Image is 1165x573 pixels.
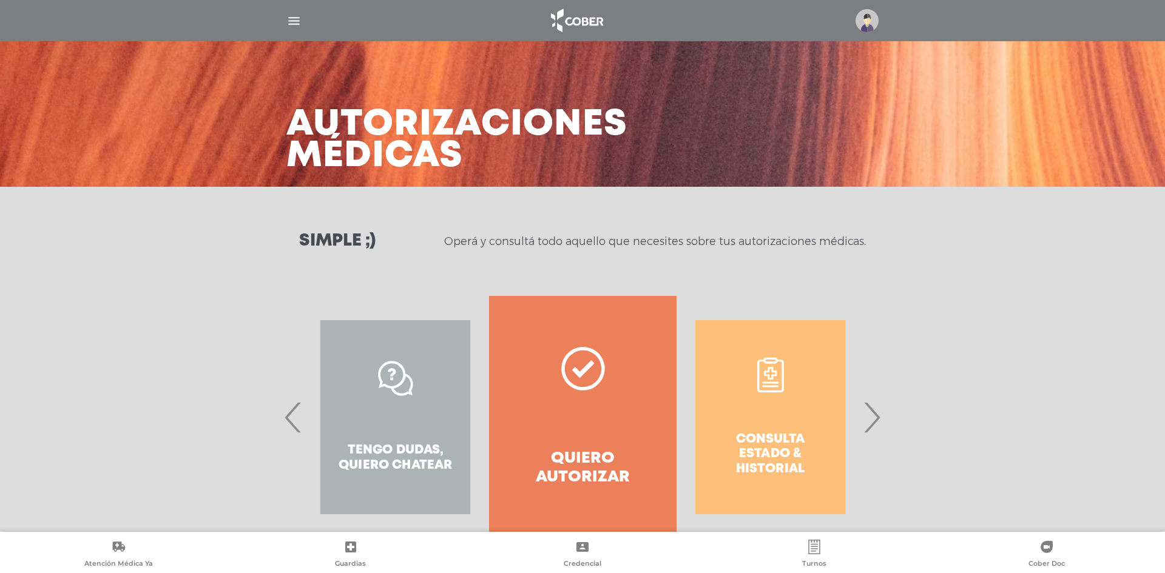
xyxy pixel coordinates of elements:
span: Turnos [802,559,826,570]
img: Cober_menu-lines-white.svg [286,13,302,28]
span: Credencial [564,559,601,570]
h4: Quiero autorizar [511,449,655,487]
a: Quiero autorizar [489,296,677,538]
span: Next [860,384,883,450]
h3: Simple ;) [299,233,376,250]
a: Credencial [467,540,698,571]
a: Guardias [234,540,466,571]
span: Guardias [335,559,366,570]
span: Atención Médica Ya [84,559,153,570]
img: logo_cober_home-white.png [544,6,608,35]
a: Cober Doc [931,540,1163,571]
h3: Autorizaciones médicas [286,109,627,172]
p: Operá y consultá todo aquello que necesites sobre tus autorizaciones médicas. [444,234,866,249]
a: Atención Médica Ya [2,540,234,571]
img: profile-placeholder.svg [856,9,879,32]
span: Previous [282,384,305,450]
span: Cober Doc [1028,559,1065,570]
a: Turnos [698,540,930,571]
